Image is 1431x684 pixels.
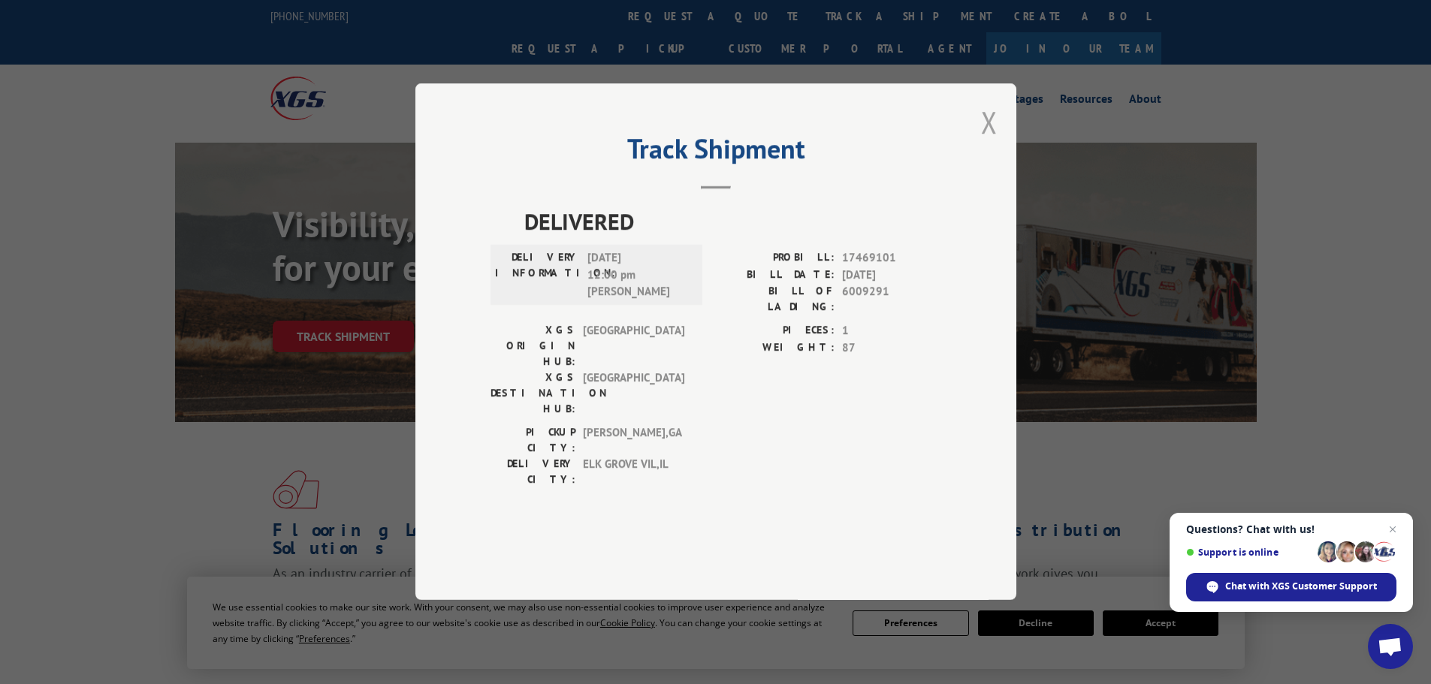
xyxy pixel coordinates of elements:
[583,457,684,488] span: ELK GROVE VIL , IL
[491,457,575,488] label: DELIVERY CITY:
[491,323,575,370] label: XGS ORIGIN HUB:
[716,267,835,284] label: BILL DATE:
[583,425,684,457] span: [PERSON_NAME] , GA
[491,370,575,417] label: XGS DESTINATION HUB:
[1186,573,1396,601] div: Chat with XGS Customer Support
[716,284,835,315] label: BILL OF LADING:
[1186,523,1396,535] span: Questions? Chat with us!
[1186,547,1312,558] span: Support is online
[1384,520,1402,538] span: Close chat
[716,339,835,357] label: WEIGHT:
[842,284,941,315] span: 6009291
[842,339,941,357] span: 87
[842,267,941,284] span: [DATE]
[1368,624,1413,669] div: Open chat
[495,250,580,301] label: DELIVERY INFORMATION:
[587,250,689,301] span: [DATE] 12:00 pm [PERSON_NAME]
[981,102,998,142] button: Close modal
[491,138,941,167] h2: Track Shipment
[583,370,684,417] span: [GEOGRAPHIC_DATA]
[842,250,941,267] span: 17469101
[583,323,684,370] span: [GEOGRAPHIC_DATA]
[716,250,835,267] label: PROBILL:
[491,425,575,457] label: PICKUP CITY:
[524,205,941,239] span: DELIVERED
[716,323,835,340] label: PIECES:
[1225,580,1377,593] span: Chat with XGS Customer Support
[842,323,941,340] span: 1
